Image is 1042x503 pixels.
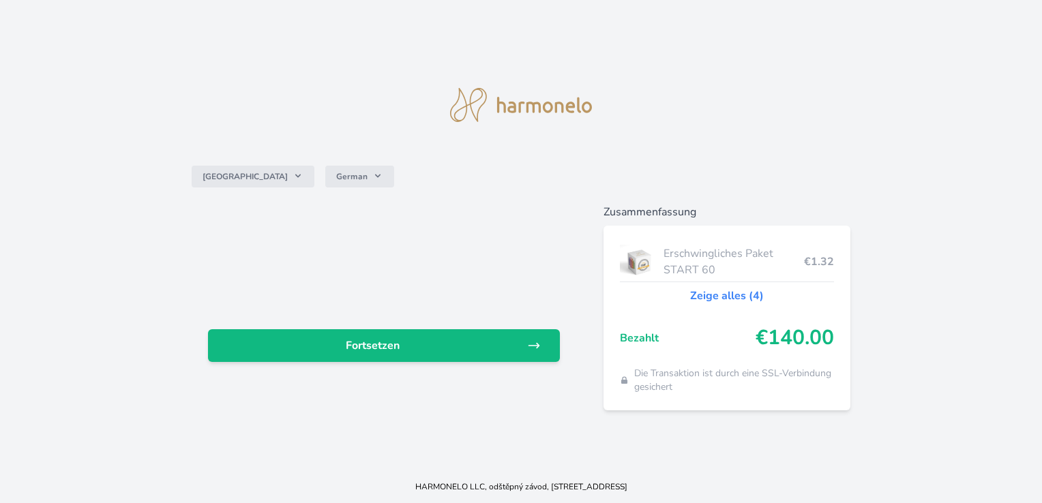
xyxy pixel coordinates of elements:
span: [GEOGRAPHIC_DATA] [203,171,288,182]
span: Bezahlt [620,330,756,346]
span: Fortsetzen [219,337,526,354]
span: Erschwingliches Paket START 60 [664,245,803,278]
button: German [325,166,394,187]
span: €140.00 [756,326,834,350]
button: [GEOGRAPHIC_DATA] [192,166,314,187]
span: €1.32 [804,254,834,270]
h6: Zusammenfassung [604,204,850,220]
a: Fortsetzen [208,329,559,362]
img: start.jpg [620,245,659,279]
a: Zeige alles (4) [690,288,764,304]
span: Die Transaktion ist durch eine SSL-Verbindung gesichert [634,367,834,394]
img: logo.svg [450,88,592,122]
span: German [336,171,368,182]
